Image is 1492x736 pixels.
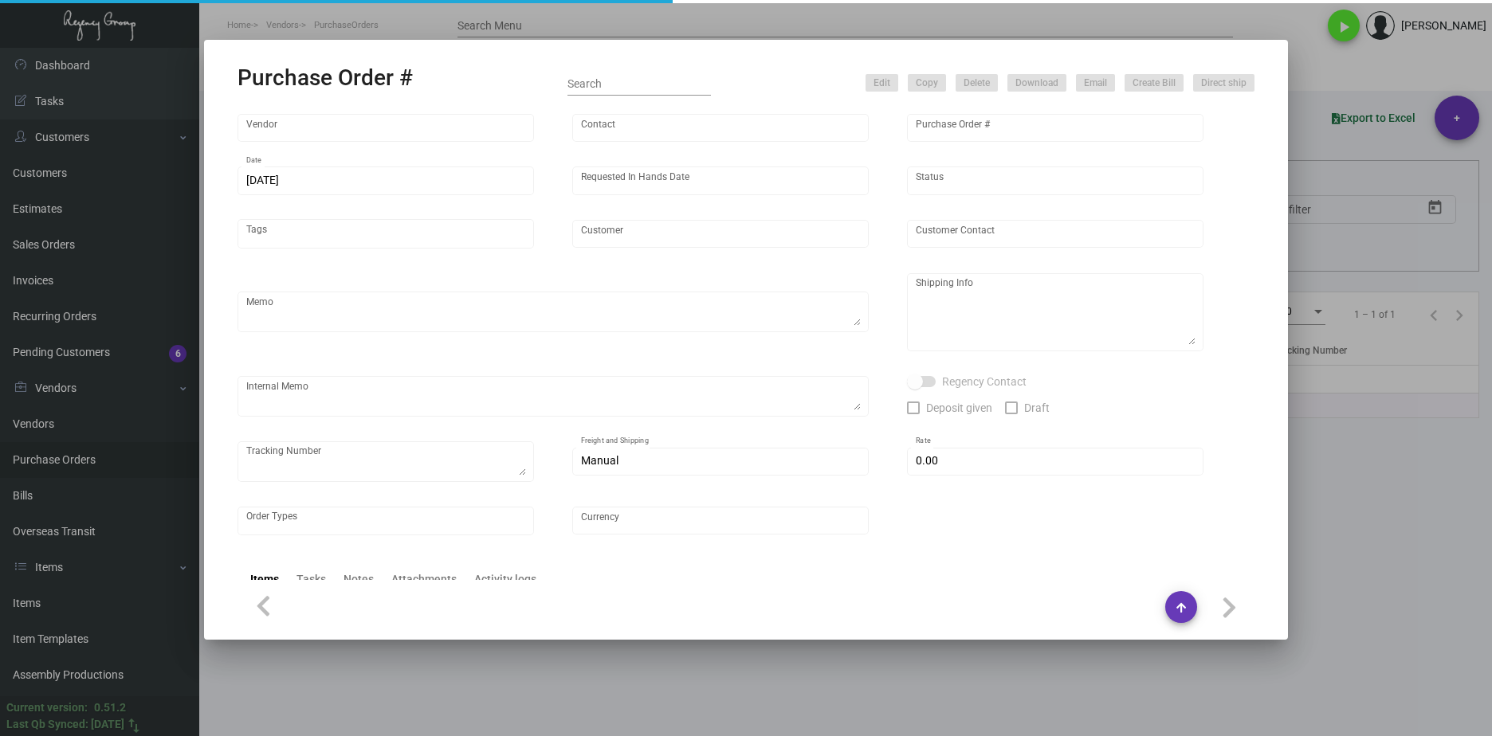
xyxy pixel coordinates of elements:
[6,699,88,716] div: Current version:
[908,74,946,92] button: Copy
[874,76,890,90] span: Edit
[6,716,124,733] div: Last Qb Synced: [DATE]
[1024,398,1050,417] span: Draft
[250,571,279,588] div: Items
[916,76,938,90] span: Copy
[1125,74,1184,92] button: Create Bill
[474,571,536,588] div: Activity logs
[866,74,898,92] button: Edit
[1193,74,1254,92] button: Direct ship
[964,76,990,90] span: Delete
[1007,74,1066,92] button: Download
[926,398,992,417] span: Deposit given
[1084,76,1107,90] span: Email
[1015,76,1058,90] span: Download
[344,571,374,588] div: Notes
[238,65,413,92] h2: Purchase Order #
[94,699,126,716] div: 0.51.2
[391,571,457,588] div: Attachments
[1201,76,1247,90] span: Direct ship
[296,571,326,588] div: Tasks
[1133,76,1176,90] span: Create Bill
[942,372,1027,391] span: Regency Contact
[581,454,618,467] span: Manual
[1076,74,1115,92] button: Email
[956,74,998,92] button: Delete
